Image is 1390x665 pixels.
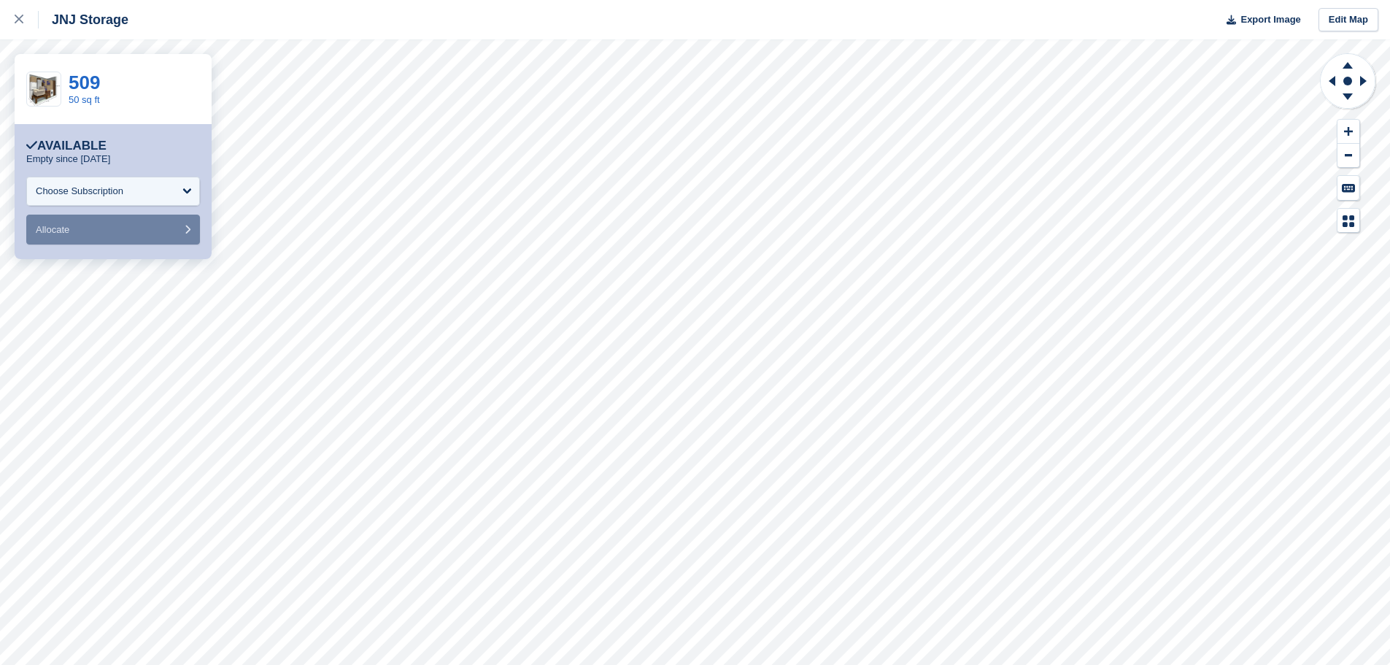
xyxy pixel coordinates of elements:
[1337,176,1359,200] button: Keyboard Shortcuts
[69,72,100,93] a: 509
[26,139,107,153] div: Available
[36,184,123,199] div: Choose Subscription
[1240,12,1300,27] span: Export Image
[1337,209,1359,233] button: Map Legend
[39,11,128,28] div: JNJ Storage
[26,215,200,245] button: Allocate
[36,224,69,235] span: Allocate
[1337,144,1359,168] button: Zoom Out
[1337,120,1359,144] button: Zoom In
[26,153,110,165] p: Empty since [DATE]
[69,94,100,105] a: 50 sq ft
[1218,8,1301,32] button: Export Image
[27,72,61,106] img: Website-50-SQ-FT-980x973%20(1).png
[1318,8,1378,32] a: Edit Map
